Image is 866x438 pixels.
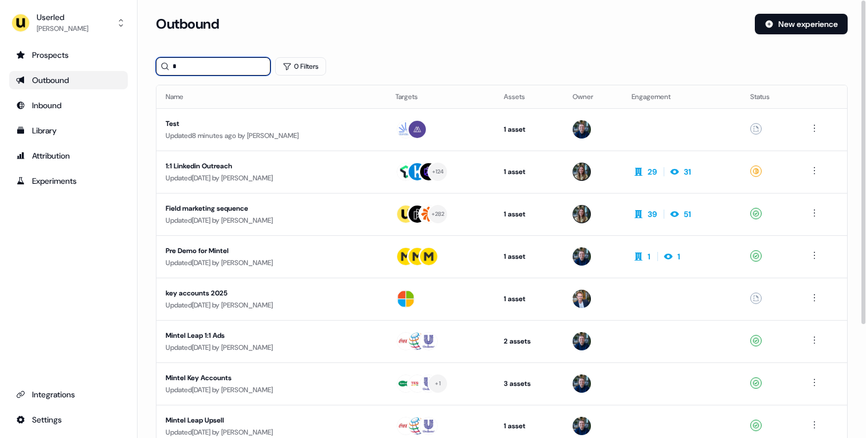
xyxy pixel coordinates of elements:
[504,208,554,220] div: 1 asset
[166,160,377,172] div: 1:1 Linkedin Outreach
[156,85,386,108] th: Name
[16,74,121,86] div: Outbound
[16,100,121,111] div: Inbound
[166,342,377,353] div: Updated [DATE] by [PERSON_NAME]
[495,85,563,108] th: Assets
[563,85,622,108] th: Owner
[573,163,591,181] img: Charlotte
[573,417,591,435] img: James
[573,120,591,139] img: James
[504,336,554,347] div: 2 assets
[166,245,377,257] div: Pre Demo for Mintel
[573,205,591,223] img: Charlotte
[622,85,741,108] th: Engagement
[573,332,591,350] img: James
[741,85,798,108] th: Status
[166,130,377,141] div: Updated 8 minutes ago by [PERSON_NAME]
[386,85,494,108] th: Targets
[432,209,445,219] div: + 282
[166,215,377,226] div: Updated [DATE] by [PERSON_NAME]
[166,287,377,299] div: key accounts 2025
[9,96,128,115] a: Go to Inbound
[166,384,377,396] div: Updated [DATE] by [PERSON_NAME]
[9,147,128,165] a: Go to attribution
[166,330,377,341] div: Mintel Leap 1:1 Ads
[648,208,657,220] div: 39
[573,290,591,308] img: Yann
[504,251,554,262] div: 1 asset
[166,415,377,426] div: Mintel Leap Upsell
[275,57,326,76] button: 0 Filters
[156,15,219,33] h3: Outbound
[16,125,121,136] div: Library
[9,385,128,404] a: Go to integrations
[9,172,128,190] a: Go to experiments
[166,203,377,214] div: Field marketing sequence
[504,378,554,389] div: 3 assets
[166,372,377,384] div: Mintel Key Accounts
[16,414,121,425] div: Settings
[504,420,554,432] div: 1 asset
[9,9,128,37] button: Userled[PERSON_NAME]
[504,166,554,177] div: 1 asset
[755,14,848,34] button: New experience
[37,23,88,34] div: [PERSON_NAME]
[166,427,377,438] div: Updated [DATE] by [PERSON_NAME]
[684,208,691,220] div: 51
[684,166,691,177] div: 31
[9,121,128,140] a: Go to templates
[166,257,377,269] div: Updated [DATE] by [PERSON_NAME]
[432,167,444,177] div: + 124
[435,378,441,389] div: + 1
[9,411,128,429] a: Go to integrations
[573,247,591,266] img: James
[677,251,680,262] div: 1
[9,71,128,89] a: Go to outbound experience
[16,175,121,187] div: Experiments
[16,150,121,161] div: Attribution
[573,374,591,393] img: James
[504,293,554,305] div: 1 asset
[37,11,88,23] div: Userled
[166,118,377,129] div: Test
[166,172,377,184] div: Updated [DATE] by [PERSON_NAME]
[16,389,121,400] div: Integrations
[16,49,121,61] div: Prospects
[648,166,657,177] div: 29
[9,46,128,64] a: Go to prospects
[504,124,554,135] div: 1 asset
[648,251,651,262] div: 1
[166,299,377,311] div: Updated [DATE] by [PERSON_NAME]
